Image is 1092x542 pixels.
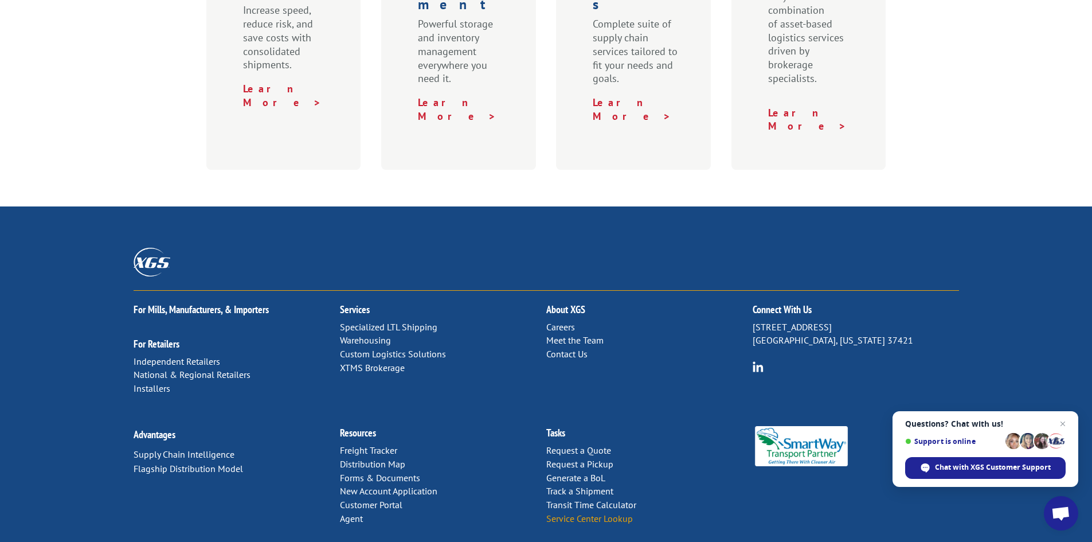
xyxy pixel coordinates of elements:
[134,337,179,350] a: For Retailers
[546,485,613,497] a: Track a Shipment
[753,361,764,372] img: group-6
[593,96,671,123] a: Learn More >
[340,426,376,439] a: Resources
[546,472,605,483] a: Generate a BoL
[546,428,753,444] h2: Tasks
[340,485,437,497] a: New Account Application
[134,248,170,276] img: XGS_Logos_ALL_2024_All_White
[905,437,1001,446] span: Support is online
[134,369,251,380] a: National & Regional Retailers
[340,348,446,360] a: Custom Logistics Solutions
[546,334,604,346] a: Meet the Team
[905,457,1066,479] span: Chat with XGS Customer Support
[134,463,243,474] a: Flagship Distribution Model
[340,458,405,470] a: Distribution Map
[1044,496,1078,531] a: Open chat
[134,383,170,394] a: Installers
[243,3,329,82] p: Increase speed, reduce risk, and save costs with consolidated shipments.
[340,321,437,333] a: Specialized LTL Shipping
[753,305,959,321] h2: Connect With Us
[418,96,496,123] a: Learn More >
[243,82,322,109] a: Learn More >
[753,321,959,348] p: [STREET_ADDRESS] [GEOGRAPHIC_DATA], [US_STATE] 37421
[340,303,370,316] a: Services
[593,17,679,96] p: Complete suite of supply chain services tailored to fit your needs and goals.
[768,106,847,133] a: Learn More >
[340,362,405,373] a: XTMS Brokerage
[546,303,585,316] a: About XGS
[134,356,220,367] a: Independent Retailers
[546,321,575,333] a: Careers
[905,419,1066,428] span: Questions? Chat with us!
[546,499,636,510] a: Transit Time Calculator
[340,444,397,456] a: Freight Tracker
[546,348,588,360] a: Contact Us
[134,449,234,460] a: Supply Chain Intelligence
[340,472,420,483] a: Forms & Documents
[546,458,613,470] a: Request a Pickup
[418,17,504,96] p: Powerful storage and inventory management everywhere you need it.
[340,334,391,346] a: Warehousing
[340,499,402,510] a: Customer Portal
[935,462,1051,473] span: Chat with XGS Customer Support
[546,444,611,456] a: Request a Quote
[134,428,175,441] a: Advantages
[340,513,363,524] a: Agent
[134,303,269,316] a: For Mills, Manufacturers, & Importers
[753,426,851,466] img: Smartway_Logo
[546,513,633,524] a: Service Center Lookup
